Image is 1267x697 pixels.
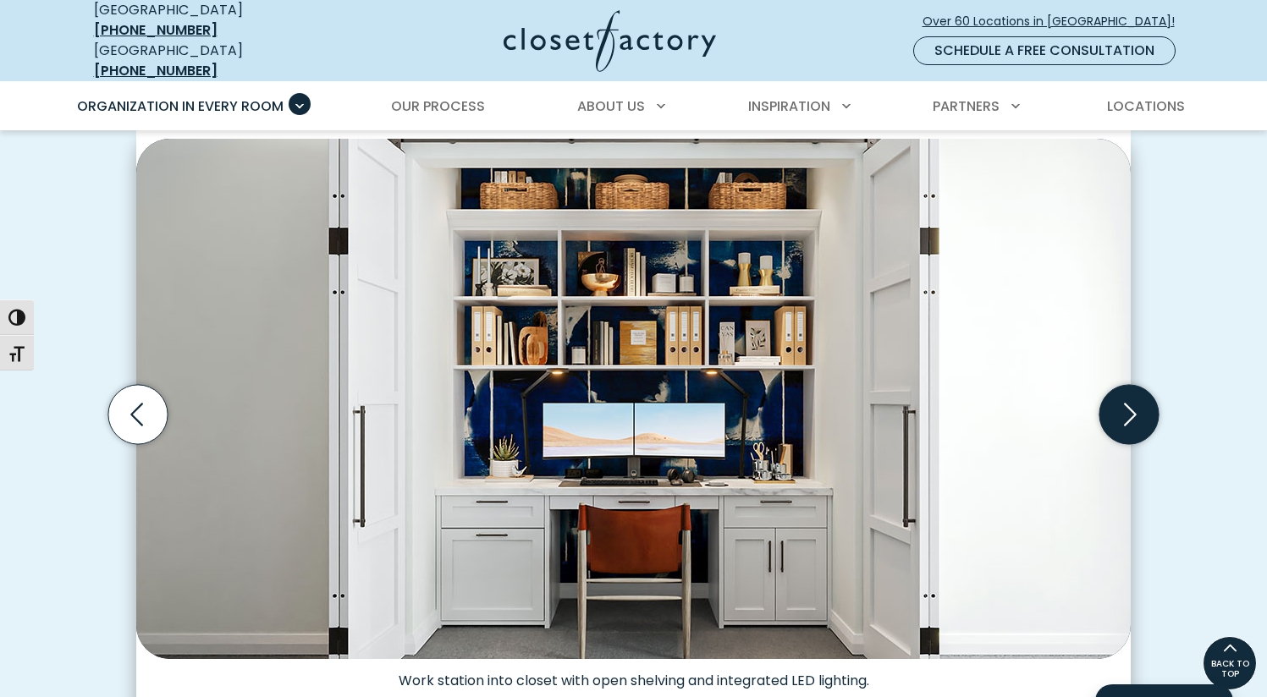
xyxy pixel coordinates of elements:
img: Closet Factory Logo [504,10,716,72]
span: Partners [933,96,1000,116]
nav: Primary Menu [65,83,1203,130]
span: About Us [577,96,645,116]
a: Schedule a Free Consultation [913,36,1176,65]
a: [PHONE_NUMBER] [94,20,218,40]
span: Organization in Every Room [77,96,284,116]
span: Our Process [391,96,485,116]
div: [GEOGRAPHIC_DATA] [94,41,339,81]
span: Inspiration [748,96,830,116]
button: Previous slide [102,378,174,451]
img: Built-in work station into closet with open shelving and integrated LED lighting. [136,139,1131,659]
button: Next slide [1093,378,1165,451]
span: Locations [1107,96,1185,116]
a: Over 60 Locations in [GEOGRAPHIC_DATA]! [922,7,1189,36]
figcaption: Work station into closet with open shelving and integrated LED lighting. [136,659,1131,689]
a: BACK TO TOP [1203,636,1257,690]
span: BACK TO TOP [1204,659,1256,679]
a: [PHONE_NUMBER] [94,61,218,80]
span: Over 60 Locations in [GEOGRAPHIC_DATA]! [923,13,1188,30]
